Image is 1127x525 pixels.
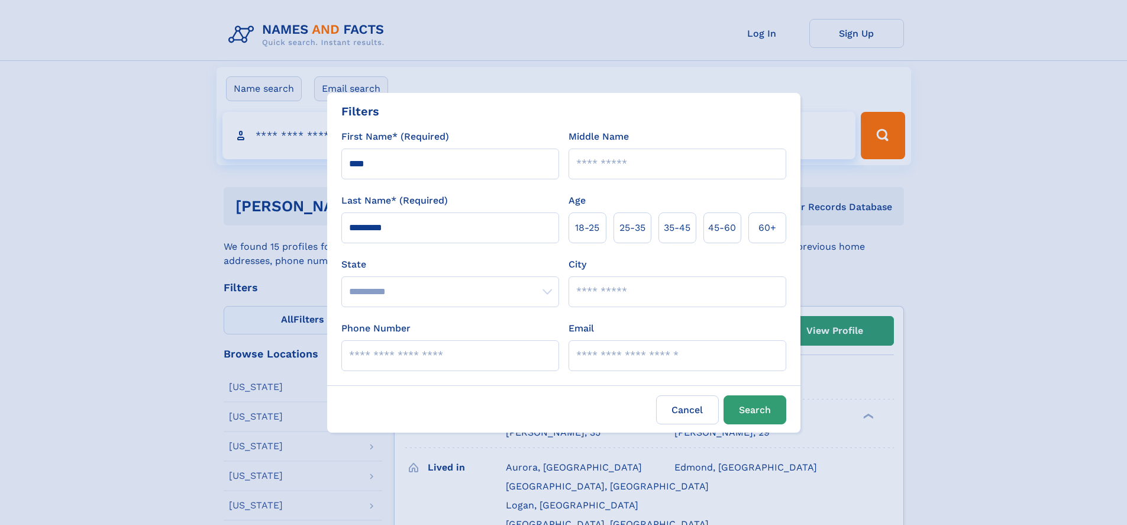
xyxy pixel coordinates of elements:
[758,221,776,235] span: 60+
[569,130,629,144] label: Middle Name
[724,395,786,424] button: Search
[569,257,586,272] label: City
[569,194,586,208] label: Age
[341,102,379,120] div: Filters
[575,221,599,235] span: 18‑25
[619,221,645,235] span: 25‑35
[341,321,411,336] label: Phone Number
[708,221,736,235] span: 45‑60
[341,130,449,144] label: First Name* (Required)
[341,194,448,208] label: Last Name* (Required)
[656,395,719,424] label: Cancel
[569,321,594,336] label: Email
[664,221,690,235] span: 35‑45
[341,257,559,272] label: State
